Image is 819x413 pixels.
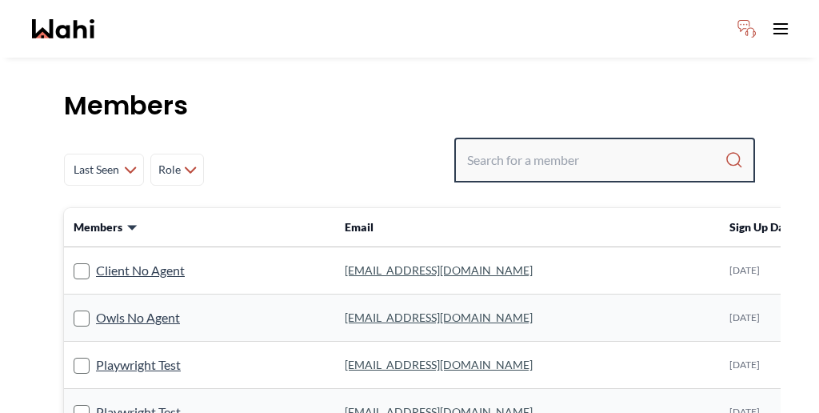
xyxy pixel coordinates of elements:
[345,358,533,371] a: [EMAIL_ADDRESS][DOMAIN_NAME]
[765,13,797,45] button: Toggle open navigation menu
[345,263,533,277] a: [EMAIL_ADDRESS][DOMAIN_NAME]
[720,342,805,389] td: [DATE]
[96,355,181,375] a: Playwright Test
[158,155,181,184] span: Role
[74,219,138,235] button: Members
[345,311,533,324] a: [EMAIL_ADDRESS][DOMAIN_NAME]
[720,247,805,295] td: [DATE]
[71,155,121,184] span: Last Seen
[720,295,805,342] td: [DATE]
[32,19,94,38] a: Wahi homepage
[96,307,180,328] a: Owls No Agent
[74,219,122,235] span: Members
[96,260,185,281] a: Client No Agent
[64,90,755,122] h1: Members
[729,220,796,234] span: Sign Up Date
[467,146,725,174] input: Search input
[345,220,374,234] span: Email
